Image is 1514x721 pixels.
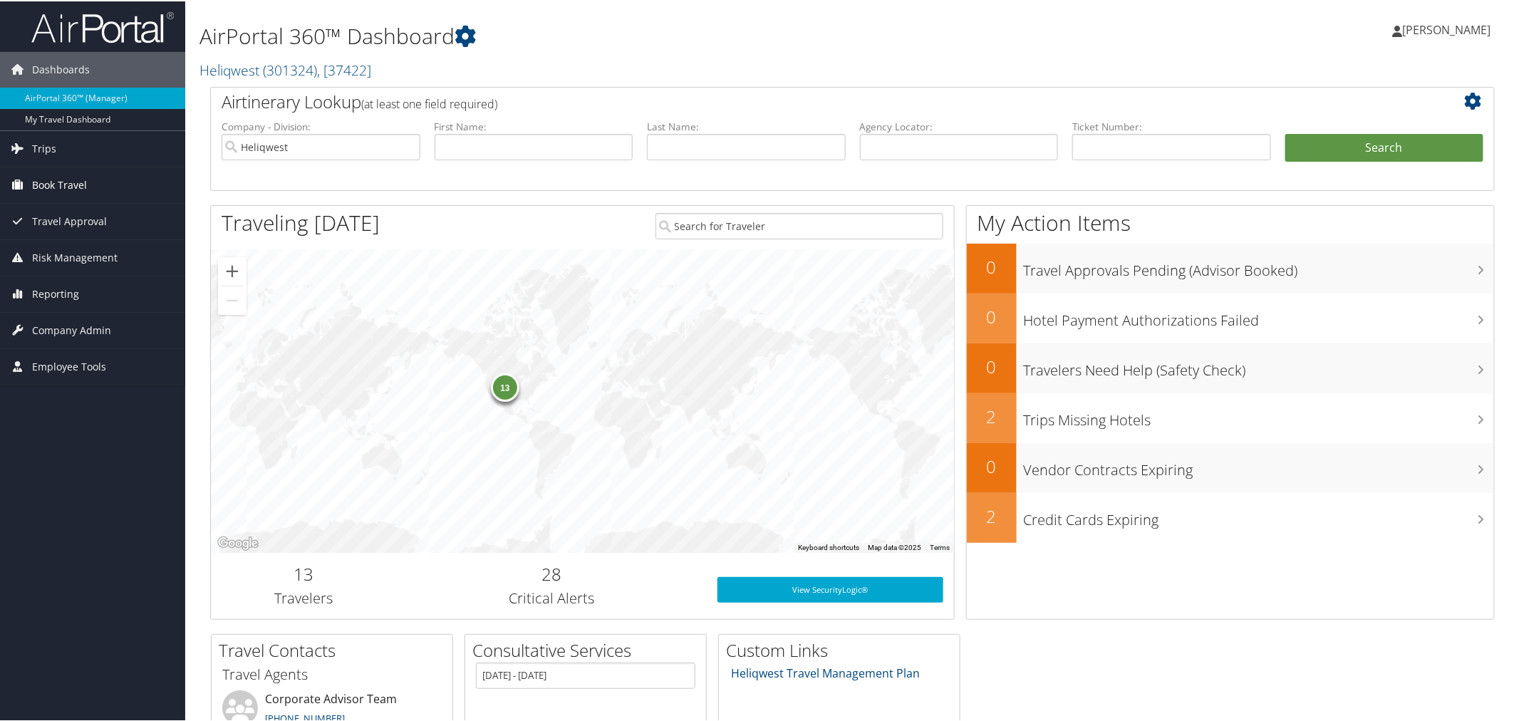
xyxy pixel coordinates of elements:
a: 2Trips Missing Hotels [967,392,1495,442]
h2: 0 [967,353,1017,378]
span: Risk Management [32,239,118,274]
a: 0Travelers Need Help (Safety Check) [967,342,1495,392]
span: Reporting [32,275,79,311]
span: Employee Tools [32,348,106,383]
h2: 0 [967,254,1017,278]
a: 0Vendor Contracts Expiring [967,442,1495,492]
a: 0Hotel Payment Authorizations Failed [967,292,1495,342]
span: ( 301324 ) [263,59,317,78]
h2: Consultative Services [472,637,706,661]
span: , [ 37422 ] [317,59,371,78]
h3: Hotel Payment Authorizations Failed [1024,302,1495,329]
img: airportal-logo.png [31,9,174,43]
img: Google [214,533,261,551]
h2: 2 [967,503,1017,527]
label: Ticket Number: [1072,118,1271,133]
h1: My Action Items [967,207,1495,237]
h3: Travel Approvals Pending (Advisor Booked) [1024,252,1495,279]
label: Agency Locator: [860,118,1059,133]
h2: Airtinerary Lookup [222,88,1376,113]
h3: Vendor Contracts Expiring [1024,452,1495,479]
a: Open this area in Google Maps (opens a new window) [214,533,261,551]
span: Trips [32,130,56,165]
input: Search for Traveler [655,212,944,238]
h2: Custom Links [726,637,960,661]
span: Dashboards [32,51,90,86]
div: 13 [491,372,519,400]
h2: Travel Contacts [219,637,452,661]
h1: Traveling [DATE] [222,207,380,237]
span: [PERSON_NAME] [1403,21,1491,36]
h3: Travelers Need Help (Safety Check) [1024,352,1495,379]
h3: Travel Agents [222,663,442,683]
h1: AirPortal 360™ Dashboard [199,20,1070,50]
h2: 28 [408,561,696,585]
h3: Credit Cards Expiring [1024,502,1495,529]
button: Zoom out [218,285,247,313]
span: Travel Approval [32,202,107,238]
span: (at least one field required) [361,95,497,110]
a: Terms (opens in new tab) [930,542,950,550]
h3: Critical Alerts [408,587,696,607]
h3: Travelers [222,587,386,607]
label: Last Name: [647,118,846,133]
span: Company Admin [32,311,111,347]
a: 2Credit Cards Expiring [967,492,1495,541]
button: Search [1285,133,1484,161]
a: [PERSON_NAME] [1393,7,1505,50]
label: First Name: [435,118,633,133]
a: Heliqwest Travel Management Plan [732,664,921,680]
label: Company - Division: [222,118,420,133]
h2: 2 [967,403,1017,427]
button: Keyboard shortcuts [798,541,859,551]
h3: Trips Missing Hotels [1024,402,1495,429]
a: 0Travel Approvals Pending (Advisor Booked) [967,242,1495,292]
h2: 13 [222,561,386,585]
h2: 0 [967,304,1017,328]
button: Zoom in [218,256,247,284]
h2: 0 [967,453,1017,477]
span: Book Travel [32,166,87,202]
a: Heliqwest [199,59,371,78]
a: View SecurityLogic® [717,576,944,601]
span: Map data ©2025 [868,542,921,550]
